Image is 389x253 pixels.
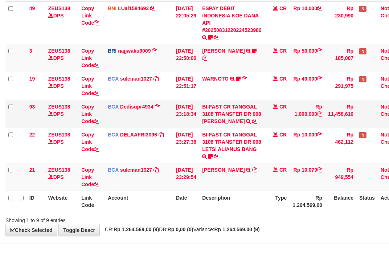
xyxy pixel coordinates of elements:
[279,167,287,173] span: CR
[242,76,247,82] a: Copy WARNOTO to clipboard
[168,227,193,232] strong: Rp 0,00 (0)
[279,5,287,11] span: CR
[29,5,35,11] span: 49
[290,100,325,128] td: Rp 1,000,000
[159,132,164,138] a: Copy DELAAFRI3096 to clipboard
[317,76,322,82] a: Copy Rp 49,000 to clipboard
[48,132,70,138] a: ZEUS138
[105,191,173,212] th: Account
[265,191,290,212] th: Type
[45,1,78,44] td: DPS
[48,5,70,11] a: ZEUS138
[317,48,322,54] a: Copy Rp 50,000 to clipboard
[29,76,35,82] span: 19
[45,100,78,128] td: DPS
[45,72,78,100] td: DPS
[173,100,199,128] td: [DATE] 23:18:34
[81,48,99,68] a: Copy Link Code
[325,128,356,163] td: Rp 462,112
[101,227,260,232] span: CR: DB: Variance:
[173,163,199,191] td: [DATE] 23:29:54
[317,111,322,117] a: Copy Rp 1,000,000 to clipboard
[279,48,287,54] span: CR
[108,5,116,11] span: BNI
[118,5,149,11] a: LUal1584693
[325,191,356,212] th: Balance
[58,224,100,236] a: Toggle Descr
[29,48,32,54] span: 3
[45,128,78,163] td: DPS
[118,48,151,54] a: najjwaku9009
[356,191,378,212] th: Status
[279,132,287,138] span: CR
[202,167,245,173] a: [PERSON_NAME]
[114,227,159,232] strong: Rp 1.264.569,00 (9)
[253,118,258,124] a: Copy BI-FAST CR TANGGAL 3108 TRANSFER DR 008 TOTO TAUFIK HIDAYA to clipboard
[173,44,199,72] td: [DATE] 22:50:00
[173,191,199,212] th: Date
[173,1,199,44] td: [DATE] 22:05:29
[173,128,199,163] td: [DATE] 23:27:38
[325,44,356,72] td: Rp 185,007
[214,227,260,232] strong: Rp 1.264.569,00 (9)
[202,55,207,61] a: Copy ADIL KUDRATULL to clipboard
[48,48,70,54] a: ZEUS138
[29,132,35,138] span: 22
[108,132,119,138] span: BCA
[120,132,157,138] a: DELAAFRI3096
[5,214,157,224] div: Showing 1 to 9 of 9 entries
[108,167,119,173] span: BCA
[108,48,116,54] span: BRI
[48,104,70,110] a: ZEUS138
[214,154,219,159] a: Copy BI-FAST CR TANGGAL 3108 TRANSFER DR 008 LETSI ALIANUS BANG to clipboard
[48,167,70,173] a: ZEUS138
[29,167,35,173] span: 21
[153,76,159,82] a: Copy suleman1027 to clipboard
[152,48,157,54] a: Copy najjwaku9009 to clipboard
[290,128,325,163] td: Rp 10,000
[199,191,265,212] th: Description
[81,76,99,96] a: Copy Link Code
[29,104,35,110] span: 93
[155,104,160,110] a: Copy Dedisupr4934 to clipboard
[290,44,325,72] td: Rp 50,000
[317,132,322,138] a: Copy Rp 10,000 to clipboard
[359,48,367,54] span: Has Note
[120,104,153,110] a: Dedisupr4934
[317,5,322,11] a: Copy Rp 10,000 to clipboard
[45,44,78,72] td: DPS
[202,104,261,124] a: BI-FAST CR TANGGAL 3108 TRANSFER DR 008 [PERSON_NAME]
[359,6,367,12] span: Has Note
[120,167,152,173] a: suleman1027
[279,104,287,110] span: CR
[81,167,99,187] a: Copy Link Code
[290,72,325,100] td: Rp 49,000
[153,167,159,173] a: Copy suleman1027 to clipboard
[202,76,229,82] a: WARNOTO
[290,163,325,191] td: Rp 10,079
[290,1,325,44] td: Rp 10,000
[5,224,57,236] a: Check Selected
[359,76,367,82] span: Has Note
[202,5,262,33] a: ESPAY DEBIT INDONESIA KOE DANA API #20250831220224523980
[214,34,219,40] a: Copy ESPAY DEBIT INDONESIA KOE DANA API #20250831220224523980 to clipboard
[325,1,356,44] td: Rp 230,990
[279,76,287,82] span: CR
[45,163,78,191] td: DPS
[325,72,356,100] td: Rp 291,975
[290,191,325,212] th: Rp 1.264.569,00
[108,104,119,110] span: BCA
[78,191,105,212] th: Link Code
[202,48,245,54] a: [PERSON_NAME]
[81,5,99,26] a: Copy Link Code
[108,76,119,82] span: BCA
[48,76,70,82] a: ZEUS138
[120,76,152,82] a: suleman1027
[45,191,78,212] th: Website
[325,163,356,191] td: Rp 949,554
[81,132,99,152] a: Copy Link Code
[150,5,155,11] a: Copy LUal1584693 to clipboard
[81,104,99,124] a: Copy Link Code
[173,72,199,100] td: [DATE] 22:51:17
[317,167,322,173] a: Copy Rp 10,079 to clipboard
